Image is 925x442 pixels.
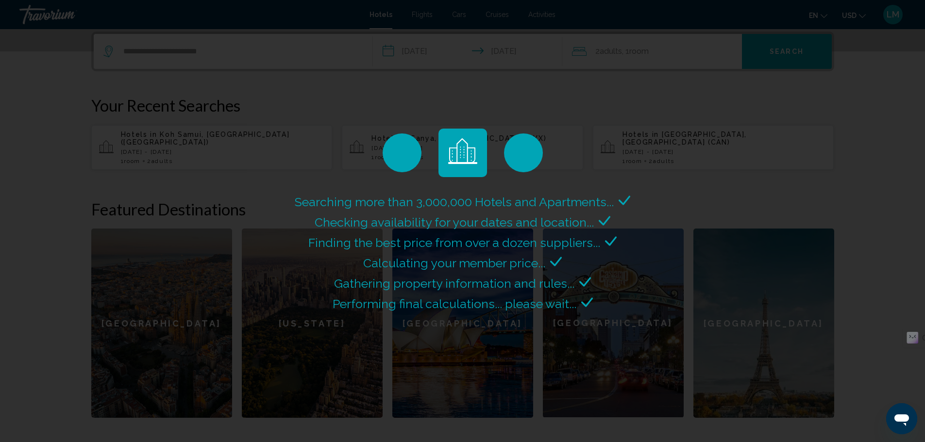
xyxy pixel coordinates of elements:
[315,215,594,229] span: Checking availability for your dates and location...
[308,235,600,250] span: Finding the best price from over a dozen suppliers...
[295,195,614,209] span: Searching more than 3,000,000 Hotels and Apartments...
[363,256,545,270] span: Calculating your member price...
[886,403,917,434] iframe: Кнопка запуска окна обмена сообщениями
[333,296,576,311] span: Performing final calculations... please wait...
[334,276,574,291] span: Gathering property information and rules...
